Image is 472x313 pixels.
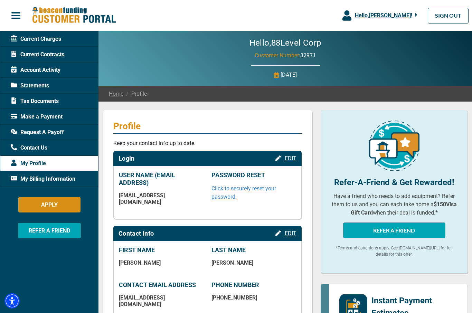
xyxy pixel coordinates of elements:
[113,139,302,148] p: Keep your contact info up to date.
[255,52,300,59] span: Customer Number:
[211,259,296,266] p: [PERSON_NAME]
[119,230,154,237] h2: Contact Info
[18,197,81,212] button: APPLY
[11,175,75,183] span: My Billing Information
[281,71,297,79] p: [DATE]
[119,171,203,187] p: USER NAME (EMAIL ADDRESS)
[428,8,469,23] a: SIGN OUT
[229,38,342,48] h2: Hello, 88Level Corp
[119,259,203,266] p: [PERSON_NAME]
[11,82,49,90] span: Statements
[331,245,457,257] p: *Terms and conditions apply. See [DOMAIN_NAME][URL] for full details for this offer.
[119,246,203,254] p: FIRST NAME
[11,159,46,168] span: My Profile
[119,192,203,205] p: [EMAIL_ADDRESS][DOMAIN_NAME]
[355,12,412,19] span: Hello, [PERSON_NAME] !
[119,294,203,307] p: [EMAIL_ADDRESS][DOMAIN_NAME]
[11,50,64,59] span: Current Contracts
[211,246,296,254] p: LAST NAME
[32,7,116,24] img: Beacon Funding Customer Portal Logo
[119,281,203,289] p: CONTACT EMAIL ADDRESS
[11,97,59,105] span: Tax Documents
[331,192,457,217] p: Have a friend who needs to add equipment? Refer them to us and you can each take home a when thei...
[119,155,135,162] h2: Login
[18,223,81,238] button: REFER A FRIEND
[11,144,47,152] span: Contact Us
[211,185,276,200] a: Click to securely reset your password.
[123,90,147,98] span: Profile
[300,52,316,59] span: 32971
[211,294,296,301] p: [PHONE_NUMBER]
[11,128,64,136] span: Request A Payoff
[109,90,123,98] a: Home
[11,113,63,121] span: Make a Payment
[11,35,61,43] span: Current Charges
[369,121,419,171] img: refer-a-friend-icon.png
[285,155,296,162] span: EDIT
[343,222,445,238] button: REFER A FRIEND
[285,230,296,237] span: EDIT
[4,293,20,309] div: Accessibility Menu
[331,176,457,189] p: Refer-A-Friend & Get Rewarded!
[11,66,60,74] span: Account Activity
[211,281,296,289] p: PHONE NUMBER
[113,121,302,132] p: Profile
[211,171,296,179] p: PASSWORD RESET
